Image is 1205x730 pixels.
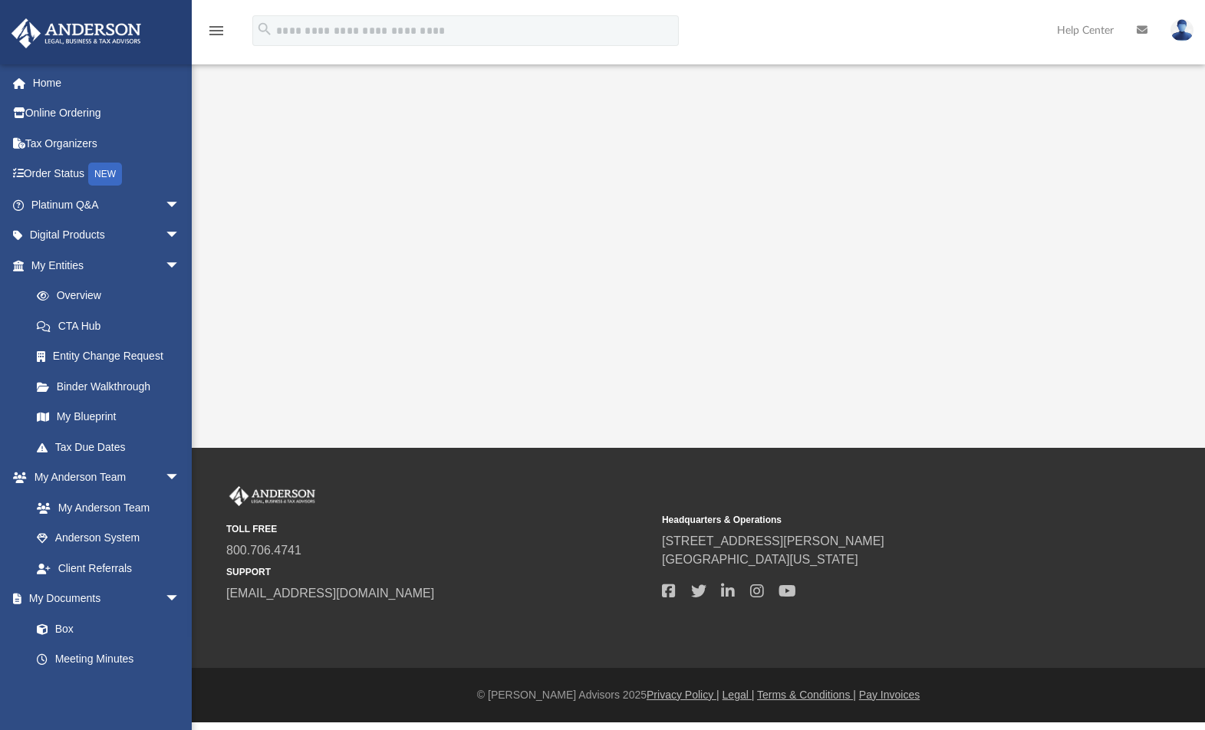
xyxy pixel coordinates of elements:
a: [EMAIL_ADDRESS][DOMAIN_NAME] [226,587,434,600]
span: arrow_drop_down [165,462,196,494]
a: Home [11,67,203,98]
a: 800.706.4741 [226,544,301,557]
img: Anderson Advisors Platinum Portal [226,486,318,506]
a: Online Ordering [11,98,203,129]
a: Client Referrals [21,553,196,584]
a: Meeting Minutes [21,644,196,675]
a: My Entitiesarrow_drop_down [11,250,203,281]
a: Tax Due Dates [21,432,203,462]
a: Box [21,613,188,644]
i: search [256,21,273,38]
a: Legal | [723,689,755,701]
a: [GEOGRAPHIC_DATA][US_STATE] [662,553,858,566]
span: arrow_drop_down [165,189,196,221]
img: Anderson Advisors Platinum Portal [7,18,146,48]
a: Platinum Q&Aarrow_drop_down [11,189,203,220]
a: Terms & Conditions | [757,689,856,701]
a: Anderson System [21,523,196,554]
small: SUPPORT [226,565,651,579]
a: My Documentsarrow_drop_down [11,584,196,614]
img: User Pic [1170,19,1193,41]
div: NEW [88,163,122,186]
a: Forms Library [21,674,188,705]
a: Digital Productsarrow_drop_down [11,220,203,251]
a: My Blueprint [21,402,196,432]
a: Order StatusNEW [11,159,203,190]
a: My Anderson Teamarrow_drop_down [11,462,196,493]
a: My Anderson Team [21,492,188,523]
a: [STREET_ADDRESS][PERSON_NAME] [662,534,884,547]
a: menu [207,29,226,40]
a: Tax Organizers [11,128,203,159]
span: arrow_drop_down [165,250,196,281]
a: Binder Walkthrough [21,371,203,402]
a: Overview [21,281,203,311]
i: menu [207,21,226,40]
a: CTA Hub [21,311,203,341]
a: Privacy Policy | [647,689,719,701]
small: Headquarters & Operations [662,513,1087,527]
span: arrow_drop_down [165,220,196,252]
div: © [PERSON_NAME] Advisors 2025 [192,687,1205,703]
span: arrow_drop_down [165,584,196,615]
a: Entity Change Request [21,341,203,372]
a: Pay Invoices [859,689,920,701]
small: TOLL FREE [226,522,651,536]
